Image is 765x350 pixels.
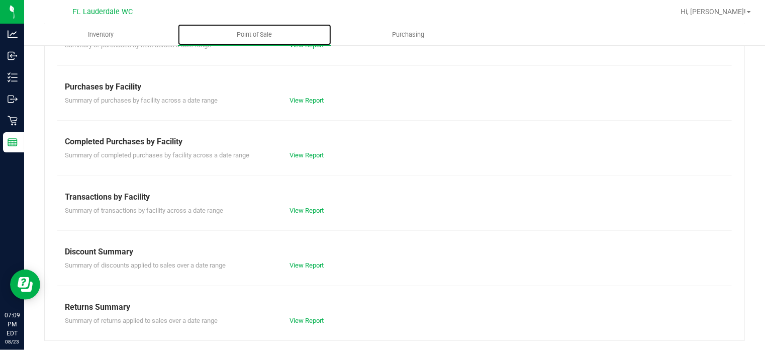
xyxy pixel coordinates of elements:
[65,246,724,258] div: Discount Summary
[290,151,324,159] a: View Report
[65,191,724,203] div: Transactions by Facility
[223,30,285,39] span: Point of Sale
[681,8,746,16] span: Hi, [PERSON_NAME]!
[65,151,249,159] span: Summary of completed purchases by facility across a date range
[65,81,724,93] div: Purchases by Facility
[65,97,218,104] span: Summary of purchases by facility across a date range
[72,8,133,16] span: Ft. Lauderdale WC
[65,207,223,214] span: Summary of transactions by facility across a date range
[178,24,332,45] a: Point of Sale
[24,24,178,45] a: Inventory
[65,301,724,313] div: Returns Summary
[65,261,226,269] span: Summary of discounts applied to sales over a date range
[65,317,218,324] span: Summary of returns applied to sales over a date range
[5,311,20,338] p: 07:09 PM EDT
[8,116,18,126] inline-svg: Retail
[8,137,18,147] inline-svg: Reports
[8,29,18,39] inline-svg: Analytics
[290,261,324,269] a: View Report
[10,270,40,300] iframe: Resource center
[8,94,18,104] inline-svg: Outbound
[331,24,485,45] a: Purchasing
[74,30,127,39] span: Inventory
[8,51,18,61] inline-svg: Inbound
[290,97,324,104] a: View Report
[5,338,20,345] p: 08/23
[65,136,724,148] div: Completed Purchases by Facility
[378,30,438,39] span: Purchasing
[8,72,18,82] inline-svg: Inventory
[290,317,324,324] a: View Report
[290,207,324,214] a: View Report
